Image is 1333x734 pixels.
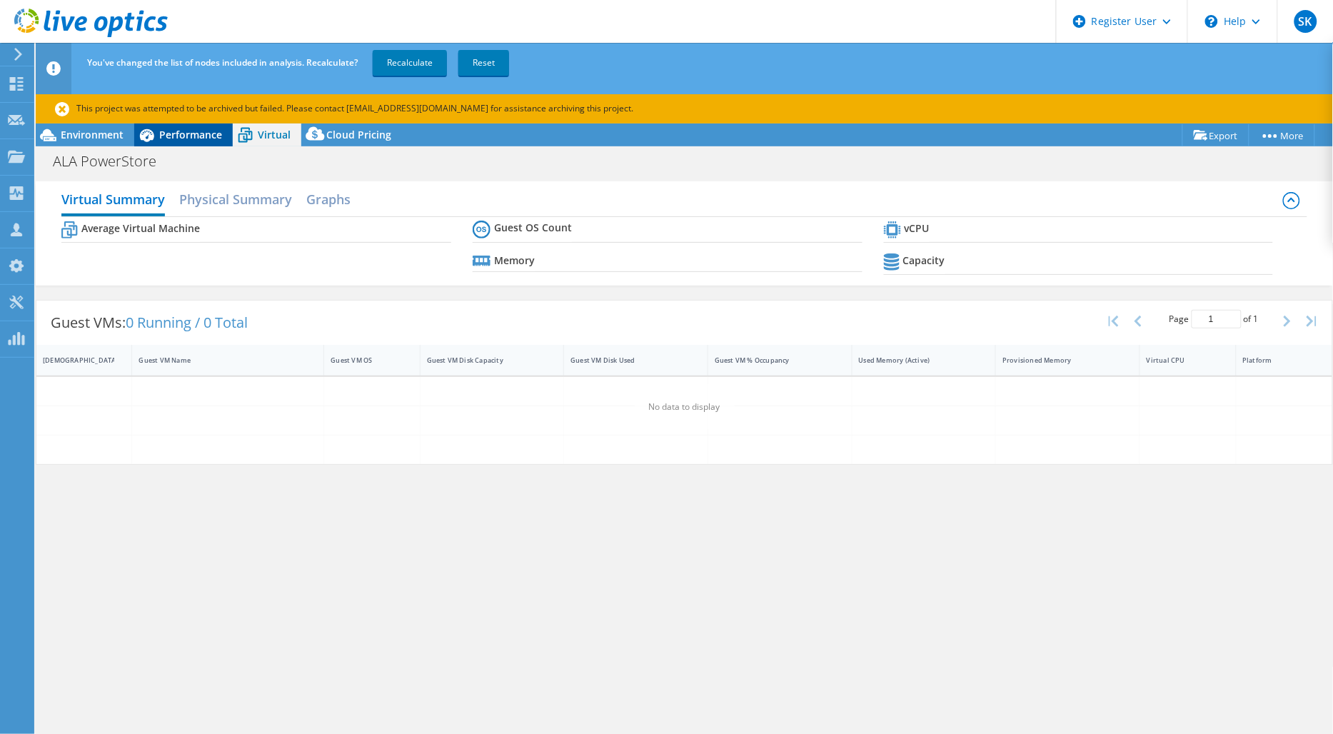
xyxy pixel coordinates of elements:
[494,221,572,235] b: Guest OS Count
[139,356,300,365] div: Guest VM Name
[126,313,248,332] span: 0 Running / 0 Total
[570,356,684,365] div: Guest VM Disk Used
[258,128,291,141] span: Virtual
[1002,356,1116,365] div: Provisioned Memory
[331,356,396,365] div: Guest VM OS
[1169,310,1259,328] span: Page of
[61,128,124,141] span: Environment
[458,50,509,76] a: Reset
[1192,310,1242,328] input: jump to page
[43,356,108,365] div: [DEMOGRAPHIC_DATA]
[1205,15,1218,28] svg: \n
[306,185,351,213] h2: Graphs
[81,221,200,236] b: Average Virtual Machine
[46,154,178,169] h1: ALA PowerStore
[373,50,447,76] a: Recalculate
[326,128,391,141] span: Cloud Pricing
[87,56,358,69] span: You've changed the list of nodes included in analysis. Recalculate?
[179,185,292,213] h2: Physical Summary
[159,128,222,141] span: Performance
[1243,356,1309,365] div: Platform
[36,301,262,345] div: Guest VMs:
[1254,313,1259,325] span: 1
[1249,124,1315,146] a: More
[715,356,828,365] div: Guest VM % Occupancy
[494,253,535,268] b: Memory
[859,356,972,365] div: Used Memory (Active)
[55,101,733,116] p: This project was attempted to be archived but failed. Please contact [EMAIL_ADDRESS][DOMAIN_NAME]...
[1294,10,1317,33] span: SK
[61,185,165,216] h2: Virtual Summary
[1147,356,1212,365] div: Virtual CPU
[905,221,930,236] b: vCPU
[1182,124,1249,146] a: Export
[903,253,945,268] b: Capacity
[427,356,540,365] div: Guest VM Disk Capacity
